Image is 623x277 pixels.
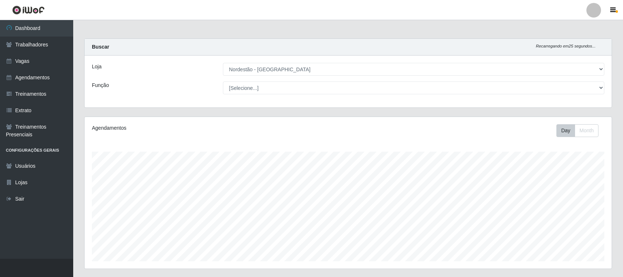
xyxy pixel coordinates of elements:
label: Função [92,81,109,89]
i: Recarregando em 25 segundos... [536,44,596,48]
button: Day [556,124,575,137]
div: Agendamentos [92,124,299,132]
img: CoreUI Logo [12,5,45,15]
div: First group [556,124,598,137]
label: Loja [92,63,101,71]
strong: Buscar [92,44,109,50]
div: Toolbar with button groups [556,124,604,137]
button: Month [575,124,598,137]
